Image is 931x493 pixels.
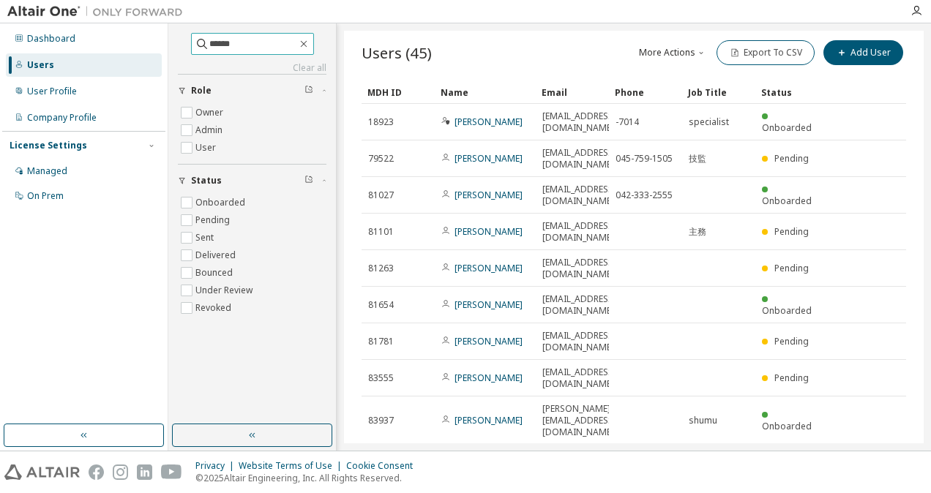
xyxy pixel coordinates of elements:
button: Role [178,75,326,107]
img: facebook.svg [89,464,104,480]
span: shumu [689,415,717,426]
span: 81263 [368,263,394,274]
div: Status [761,80,823,104]
span: 81654 [368,299,394,311]
span: Pending [774,225,809,238]
button: Add User [823,40,903,65]
div: Phone [615,80,676,104]
img: altair_logo.svg [4,464,80,480]
span: [EMAIL_ADDRESS][DOMAIN_NAME] [542,110,616,134]
span: Clear filter [304,85,313,97]
span: [EMAIL_ADDRESS][DOMAIN_NAME] [542,257,616,280]
span: 83555 [368,372,394,384]
div: Dashboard [27,33,75,45]
span: Pending [774,335,809,347]
a: [PERSON_NAME] [455,189,523,201]
label: Onboarded [195,194,248,211]
div: Company Profile [27,112,97,124]
button: More Actions [638,40,708,65]
a: [PERSON_NAME] [455,225,523,238]
span: 81027 [368,189,394,201]
a: [PERSON_NAME] [455,335,523,347]
span: specialist [689,116,729,128]
div: Managed [27,165,67,177]
div: Email [542,80,603,104]
label: Revoked [195,299,234,317]
span: [EMAIL_ADDRESS][DOMAIN_NAME] [542,220,616,244]
div: Cookie Consent [346,460,422,472]
span: [PERSON_NAME][EMAIL_ADDRESS][DOMAIN_NAME] [542,403,616,438]
button: Status [178,165,326,197]
span: [EMAIL_ADDRESS][DOMAIN_NAME] [542,184,616,207]
span: Status [191,175,222,187]
label: Pending [195,211,233,229]
span: 79522 [368,153,394,165]
div: License Settings [10,140,87,151]
span: [EMAIL_ADDRESS][DOMAIN_NAME] [542,366,616,390]
a: [PERSON_NAME] [455,116,523,128]
div: Job Title [688,80,749,104]
span: 81101 [368,226,394,238]
span: 042-333-2555 [616,189,673,201]
div: Users [27,59,54,71]
a: [PERSON_NAME] [455,414,523,426]
span: Users (45) [362,42,432,63]
span: 主務 [689,226,706,238]
label: Owner [195,104,226,121]
label: Sent [195,229,217,246]
img: youtube.svg [161,464,182,480]
label: Admin [195,121,225,139]
span: 81781 [368,336,394,347]
span: [EMAIL_ADDRESS][DOMAIN_NAME] [542,293,616,317]
span: -7014 [616,116,639,128]
span: Onboarded [762,304,812,317]
label: User [195,139,219,157]
img: instagram.svg [113,464,128,480]
span: 18923 [368,116,394,128]
span: Onboarded [762,121,812,134]
span: [EMAIL_ADDRESS][DOMAIN_NAME] [542,147,616,170]
span: Onboarded [762,195,812,207]
span: 技監 [689,153,706,165]
button: Export To CSV [717,40,815,65]
div: Name [441,80,530,104]
span: Pending [774,152,809,165]
a: [PERSON_NAME] [455,372,523,384]
div: Privacy [195,460,239,472]
label: Bounced [195,264,236,282]
span: Pending [774,372,809,384]
span: Clear filter [304,175,313,187]
div: On Prem [27,190,64,202]
span: 045-759-1505 [616,153,673,165]
span: Pending [774,262,809,274]
label: Delivered [195,246,239,264]
span: Role [191,85,212,97]
a: [PERSON_NAME] [455,152,523,165]
span: [EMAIL_ADDRESS][DOMAIN_NAME] [542,330,616,353]
span: Onboarded [762,420,812,432]
span: 83937 [368,415,394,426]
a: [PERSON_NAME] [455,298,523,311]
img: Altair One [7,4,190,19]
div: Website Terms of Use [239,460,346,472]
a: [PERSON_NAME] [455,262,523,274]
div: User Profile [27,86,77,97]
a: Clear all [178,62,326,74]
label: Under Review [195,282,255,299]
p: © 2025 Altair Engineering, Inc. All Rights Reserved. [195,472,422,484]
img: linkedin.svg [137,464,152,480]
div: MDH ID [367,80,429,104]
